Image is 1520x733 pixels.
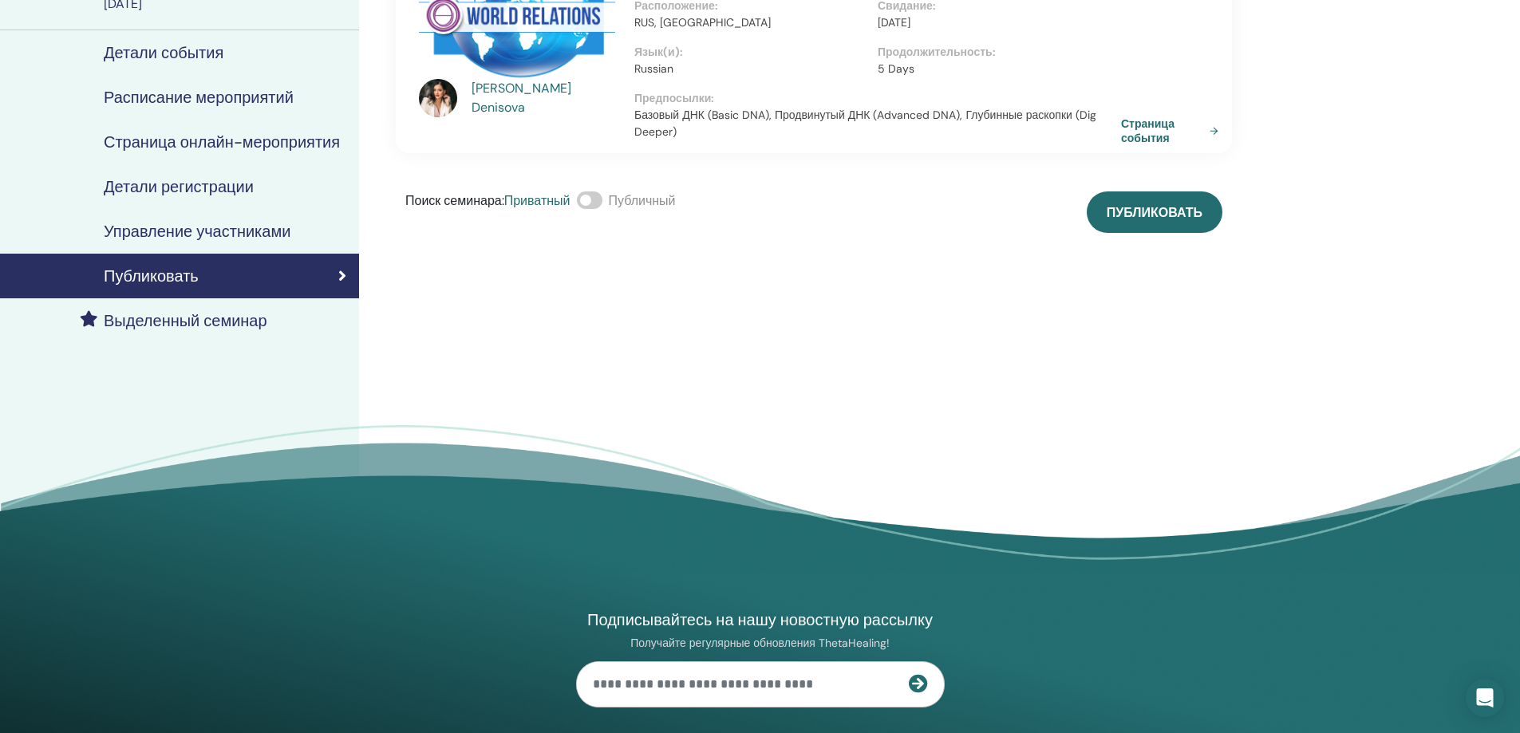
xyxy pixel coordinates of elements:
[634,107,1121,140] p: Базовый ДНК (Basic DNA), Продвинутый ДНК (Advanced DNA), Глубинные раскопки (Dig Deeper)
[419,79,457,117] img: default.jpg
[504,192,570,209] span: Приватный
[104,177,254,196] h4: Детали регистрации
[1121,116,1225,145] a: Страница события
[634,44,868,61] p: Язык(и) :
[634,61,868,77] p: Russian
[878,44,1111,61] p: Продолжительность :
[104,132,340,152] h4: Страница онлайн-мероприятия
[405,192,504,209] span: Поиск семинара :
[576,609,945,630] h4: Подписывайтесь на нашу новостную рассылку
[104,88,294,107] h4: Расписание мероприятий
[104,311,267,330] h4: Выделенный семинар
[609,192,676,209] span: Публичный
[878,14,1111,31] p: [DATE]
[878,61,1111,77] p: 5 Days
[1087,191,1222,233] button: Публиковать
[104,43,223,62] h4: Детали события
[576,636,945,650] p: Получайте регулярные обновления ThetaHealing!
[1107,204,1202,221] span: Публиковать
[104,266,199,286] h4: Публиковать
[1466,679,1504,717] div: Open Intercom Messenger
[634,90,1121,107] p: Предпосылки :
[472,79,619,117] a: [PERSON_NAME] Denisova
[104,222,290,241] h4: Управление участниками
[634,14,868,31] p: RUS, [GEOGRAPHIC_DATA]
